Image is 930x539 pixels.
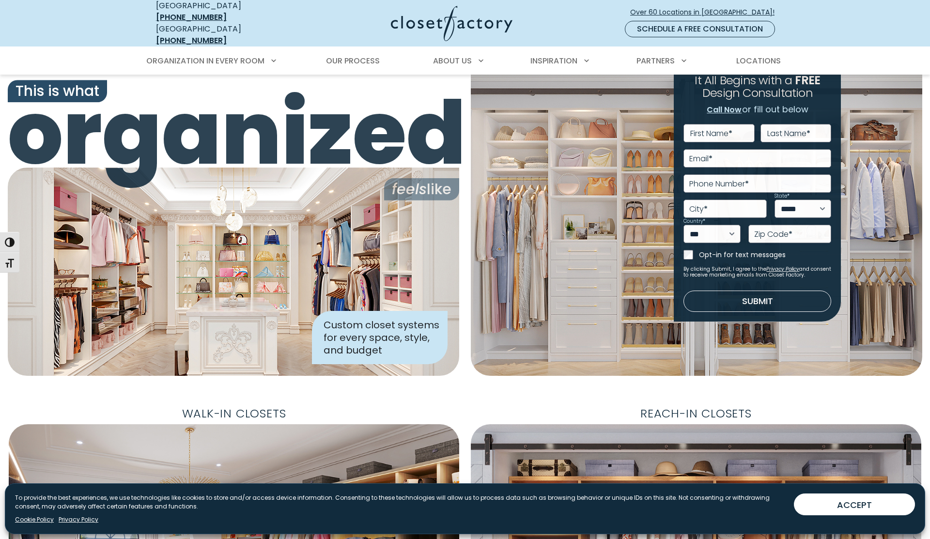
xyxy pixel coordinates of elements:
span: Partners [636,55,675,66]
a: Cookie Policy [15,515,54,524]
a: Privacy Policy [59,515,98,524]
button: ACCEPT [794,493,915,515]
a: [PHONE_NUMBER] [156,35,227,46]
span: Reach-In Closets [633,403,759,424]
p: To provide the best experiences, we use technologies like cookies to store and/or access device i... [15,493,786,511]
span: organized [8,90,459,177]
div: Custom closet systems for every space, style, and budget [312,311,448,364]
span: Inspiration [530,55,577,66]
span: like [384,178,459,200]
img: Closet Factory Logo [391,6,512,41]
span: Over 60 Locations in [GEOGRAPHIC_DATA]! [630,7,782,17]
span: Organization in Every Room [146,55,264,66]
a: Over 60 Locations in [GEOGRAPHIC_DATA]! [630,4,783,21]
span: About Us [433,55,472,66]
a: Schedule a Free Consultation [625,21,775,37]
span: Walk-In Closets [174,403,294,424]
i: feels [392,179,427,200]
span: Our Process [326,55,380,66]
img: Closet Factory designed closet [8,168,459,376]
div: [GEOGRAPHIC_DATA] [156,23,296,46]
span: Locations [736,55,781,66]
a: [PHONE_NUMBER] [156,12,227,23]
nav: Primary Menu [139,47,790,75]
